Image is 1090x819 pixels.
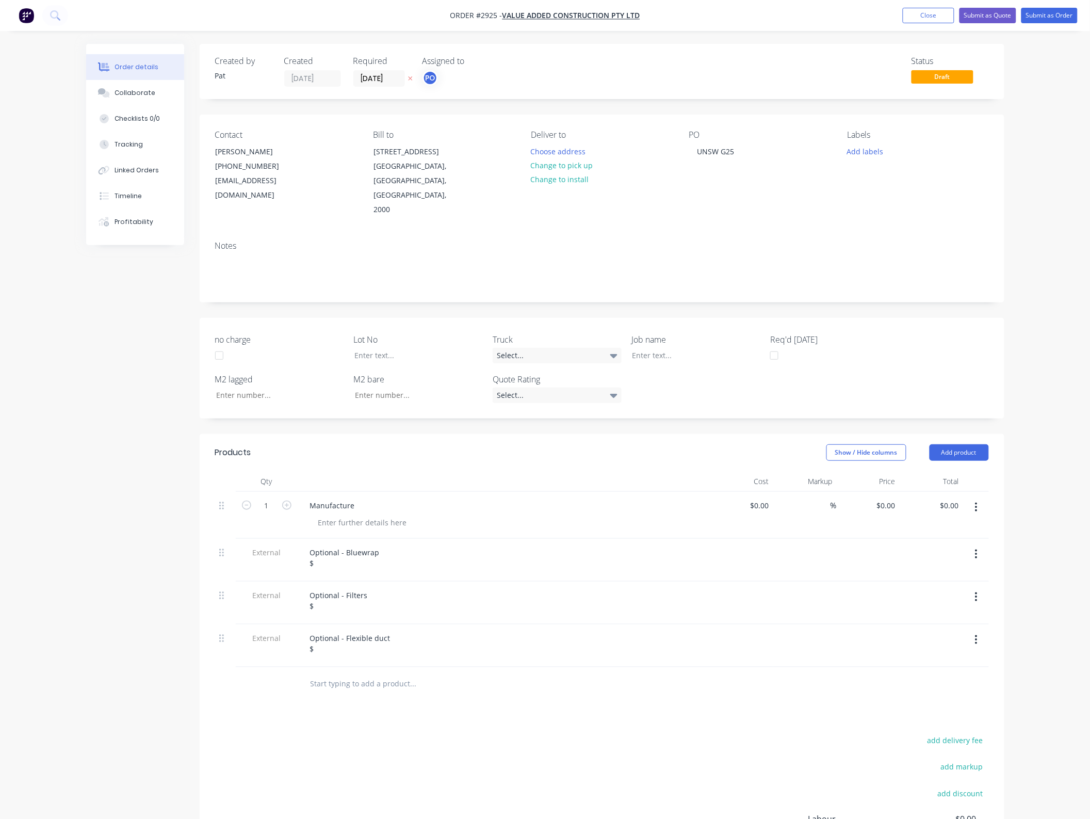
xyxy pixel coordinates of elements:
[19,8,34,23] img: Factory
[216,144,301,159] div: [PERSON_NAME]
[373,159,459,217] div: [GEOGRAPHIC_DATA], [GEOGRAPHIC_DATA], [GEOGRAPHIC_DATA], 2000
[115,191,142,201] div: Timeline
[207,388,344,403] input: Enter number...
[86,183,184,209] button: Timeline
[900,471,963,492] div: Total
[284,56,341,66] div: Created
[115,166,159,175] div: Linked Orders
[215,446,251,459] div: Products
[525,172,594,186] button: Change to install
[770,333,899,346] label: Req'd [DATE]
[1021,8,1078,23] button: Submit as Order
[115,114,160,123] div: Checklists 0/0
[831,500,837,511] span: %
[912,70,973,83] span: Draft
[215,333,344,346] label: no charge
[710,471,774,492] div: Cost
[302,545,388,571] div: Optional - Bluewrap $
[86,157,184,183] button: Linked Orders
[354,373,483,386] label: M2 bare
[373,130,514,140] div: Bill to
[302,631,399,656] div: Optional - Flexible duct $
[302,498,363,513] div: Manufacture
[422,56,526,66] div: Assigned to
[493,333,622,346] label: Truck
[922,734,989,748] button: add delivery fee
[847,130,988,140] div: Labels
[310,673,516,694] input: Start typing to add a product...
[86,106,184,132] button: Checklists 0/0
[912,56,989,66] div: Status
[216,159,301,173] div: [PHONE_NUMBER]
[841,144,889,158] button: Add labels
[86,54,184,80] button: Order details
[631,333,760,346] label: Job name
[365,144,468,217] div: [STREET_ADDRESS][GEOGRAPHIC_DATA], [GEOGRAPHIC_DATA], [GEOGRAPHIC_DATA], 2000
[240,590,294,601] span: External
[302,588,376,614] div: Optional - Filters $
[959,8,1016,23] button: Submit as Quote
[493,348,622,363] div: Select...
[450,11,502,21] span: Order #2925 -
[115,140,143,149] div: Tracking
[115,62,158,72] div: Order details
[215,241,989,251] div: Notes
[236,471,298,492] div: Qty
[215,130,356,140] div: Contact
[215,70,272,81] div: Pat
[240,633,294,644] span: External
[493,388,622,403] div: Select...
[531,130,672,140] div: Deliver to
[346,388,482,403] input: Enter number...
[422,70,438,86] button: PO
[930,444,989,461] button: Add product
[525,144,591,158] button: Choose address
[115,217,153,227] div: Profitability
[86,132,184,157] button: Tracking
[525,158,598,172] button: Change to pick up
[354,333,483,346] label: Lot No
[493,373,622,386] label: Quote Rating
[215,373,344,386] label: M2 lagged
[86,80,184,106] button: Collaborate
[826,444,906,461] button: Show / Hide columns
[689,144,743,159] div: UNSW G25
[373,144,459,159] div: [STREET_ADDRESS]
[933,787,989,801] button: add discount
[353,56,410,66] div: Required
[689,130,831,140] div: PO
[936,760,989,774] button: add markup
[773,471,837,492] div: Markup
[502,11,640,21] a: Value Added Construction Pty Ltd
[216,173,301,202] div: [EMAIL_ADDRESS][DOMAIN_NAME]
[207,144,310,203] div: [PERSON_NAME][PHONE_NUMBER][EMAIL_ADDRESS][DOMAIN_NAME]
[837,471,900,492] div: Price
[240,547,294,558] span: External
[115,88,155,98] div: Collaborate
[215,56,272,66] div: Created by
[903,8,954,23] button: Close
[86,209,184,235] button: Profitability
